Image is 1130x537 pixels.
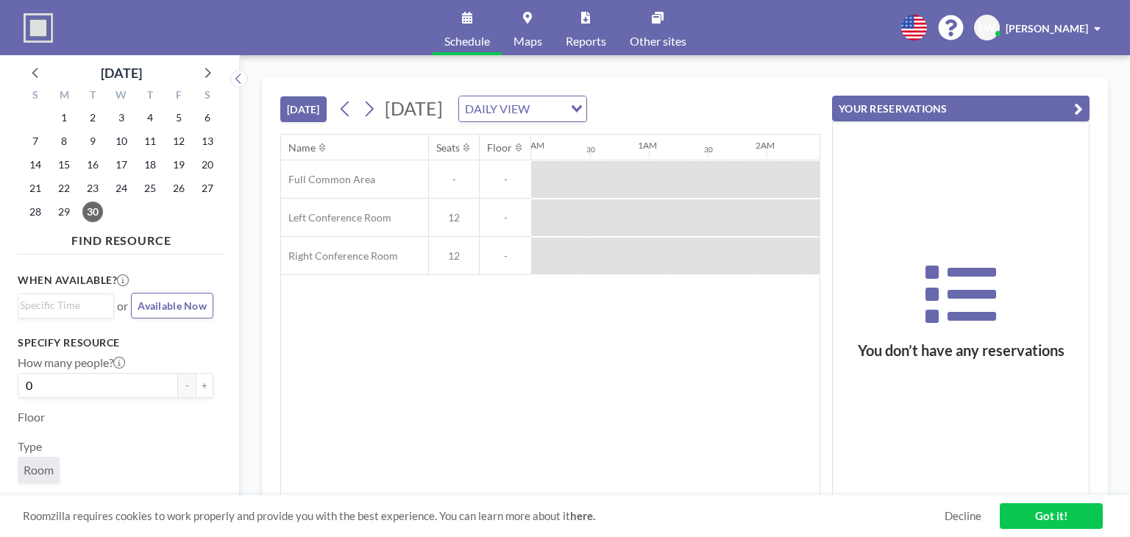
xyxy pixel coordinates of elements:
[429,211,479,224] span: 12
[131,293,213,319] button: Available Now
[570,509,595,522] a: here.
[20,297,105,313] input: Search for option
[566,35,606,47] span: Reports
[82,107,103,128] span: Tuesday, September 2, 2025
[280,96,327,122] button: [DATE]
[50,87,79,106] div: M
[638,140,657,151] div: 1AM
[197,178,218,199] span: Saturday, September 27, 2025
[178,373,196,398] button: -
[140,131,160,152] span: Thursday, September 11, 2025
[168,107,189,128] span: Friday, September 5, 2025
[18,336,213,349] h3: Specify resource
[480,211,531,224] span: -
[630,35,686,47] span: Other sites
[168,154,189,175] span: Friday, September 19, 2025
[24,463,54,477] span: Room
[111,107,132,128] span: Wednesday, September 3, 2025
[23,509,945,523] span: Roomzilla requires cookies to work properly and provide you with the best experience. You can lea...
[385,97,443,119] span: [DATE]
[1000,503,1103,529] a: Got it!
[197,154,218,175] span: Saturday, September 20, 2025
[164,87,193,106] div: F
[140,107,160,128] span: Thursday, September 4, 2025
[54,178,74,199] span: Monday, September 22, 2025
[196,373,213,398] button: +
[25,202,46,222] span: Sunday, September 28, 2025
[429,249,479,263] span: 12
[54,107,74,128] span: Monday, September 1, 2025
[111,131,132,152] span: Wednesday, September 10, 2025
[82,202,103,222] span: Tuesday, September 30, 2025
[978,21,995,35] span: EW
[18,355,125,370] label: How many people?
[462,99,533,118] span: DAILY VIEW
[520,140,544,151] div: 12AM
[107,87,136,106] div: W
[117,299,128,313] span: or
[281,211,391,224] span: Left Conference Room
[704,145,713,154] div: 30
[945,509,981,523] a: Decline
[459,96,586,121] div: Search for option
[111,154,132,175] span: Wednesday, September 17, 2025
[18,227,225,248] h4: FIND RESOURCE
[487,141,512,154] div: Floor
[82,131,103,152] span: Tuesday, September 9, 2025
[436,141,460,154] div: Seats
[281,173,375,186] span: Full Common Area
[18,410,45,424] label: Floor
[534,99,562,118] input: Search for option
[197,107,218,128] span: Saturday, September 6, 2025
[140,154,160,175] span: Thursday, September 18, 2025
[25,154,46,175] span: Sunday, September 14, 2025
[444,35,490,47] span: Schedule
[54,131,74,152] span: Monday, September 8, 2025
[82,178,103,199] span: Tuesday, September 23, 2025
[138,299,207,312] span: Available Now
[25,131,46,152] span: Sunday, September 7, 2025
[197,131,218,152] span: Saturday, September 13, 2025
[18,439,42,454] label: Type
[832,96,1090,121] button: YOUR RESERVATIONS
[756,140,775,151] div: 2AM
[101,63,142,83] div: [DATE]
[193,87,221,106] div: S
[168,178,189,199] span: Friday, September 26, 2025
[111,178,132,199] span: Wednesday, September 24, 2025
[79,87,107,106] div: T
[82,154,103,175] span: Tuesday, September 16, 2025
[480,173,531,186] span: -
[25,178,46,199] span: Sunday, September 21, 2025
[54,202,74,222] span: Monday, September 29, 2025
[429,173,479,186] span: -
[1006,22,1088,35] span: [PERSON_NAME]
[480,249,531,263] span: -
[168,131,189,152] span: Friday, September 12, 2025
[18,294,113,316] div: Search for option
[54,154,74,175] span: Monday, September 15, 2025
[140,178,160,199] span: Thursday, September 25, 2025
[281,249,398,263] span: Right Conference Room
[288,141,316,154] div: Name
[514,35,542,47] span: Maps
[586,145,595,154] div: 30
[833,341,1089,360] h3: You don’t have any reservations
[21,87,50,106] div: S
[24,13,53,43] img: organization-logo
[135,87,164,106] div: T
